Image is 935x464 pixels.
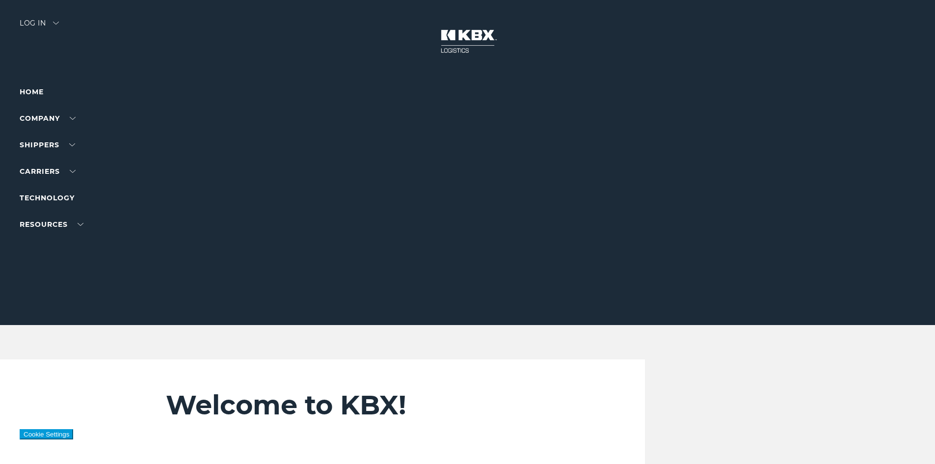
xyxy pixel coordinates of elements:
[431,20,505,63] img: kbx logo
[53,22,59,25] img: arrow
[20,193,75,202] a: Technology
[20,140,75,149] a: SHIPPERS
[166,389,587,421] h2: Welcome to KBX!
[20,87,44,96] a: Home
[20,167,76,176] a: Carriers
[20,114,76,123] a: Company
[20,429,73,439] button: Cookie Settings
[20,220,83,229] a: RESOURCES
[20,20,59,34] div: Log in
